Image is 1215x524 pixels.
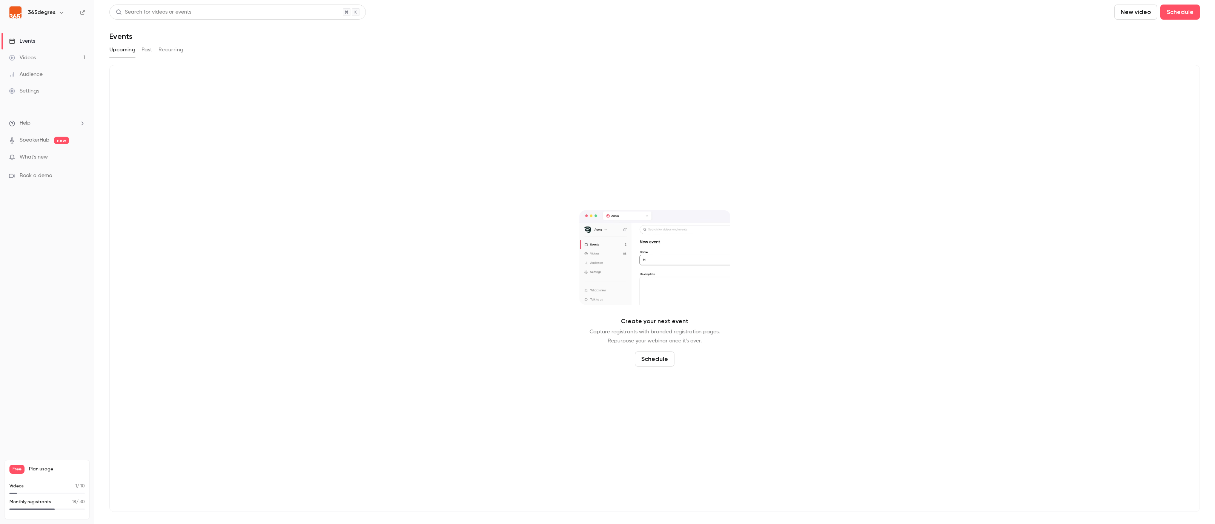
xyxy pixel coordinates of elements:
div: Search for videos or events [116,8,191,16]
p: Create your next event [621,317,688,326]
p: Videos [9,483,24,490]
button: Recurring [158,44,184,56]
img: 365degres [9,6,22,18]
span: Free [9,465,25,474]
div: Videos [9,54,36,62]
p: Monthly registrants [9,499,51,506]
span: Book a demo [20,172,52,180]
div: Settings [9,87,39,95]
span: What's new [20,153,48,161]
div: Events [9,37,35,45]
button: Schedule [1160,5,1200,20]
button: New video [1114,5,1157,20]
span: 18 [72,500,76,504]
p: Capture registrants with branded registration pages. Repurpose your webinar once it's over. [590,327,720,345]
h6: 365degres [28,9,55,16]
span: new [54,137,69,144]
button: Past [141,44,152,56]
h1: Events [109,32,132,41]
p: / 10 [75,483,85,490]
a: SpeakerHub [20,136,49,144]
button: Schedule [635,351,674,367]
span: Help [20,119,31,127]
li: help-dropdown-opener [9,119,85,127]
div: Audience [9,71,43,78]
span: Plan usage [29,466,85,472]
span: 1 [75,484,77,489]
p: / 30 [72,499,85,506]
button: Upcoming [109,44,135,56]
